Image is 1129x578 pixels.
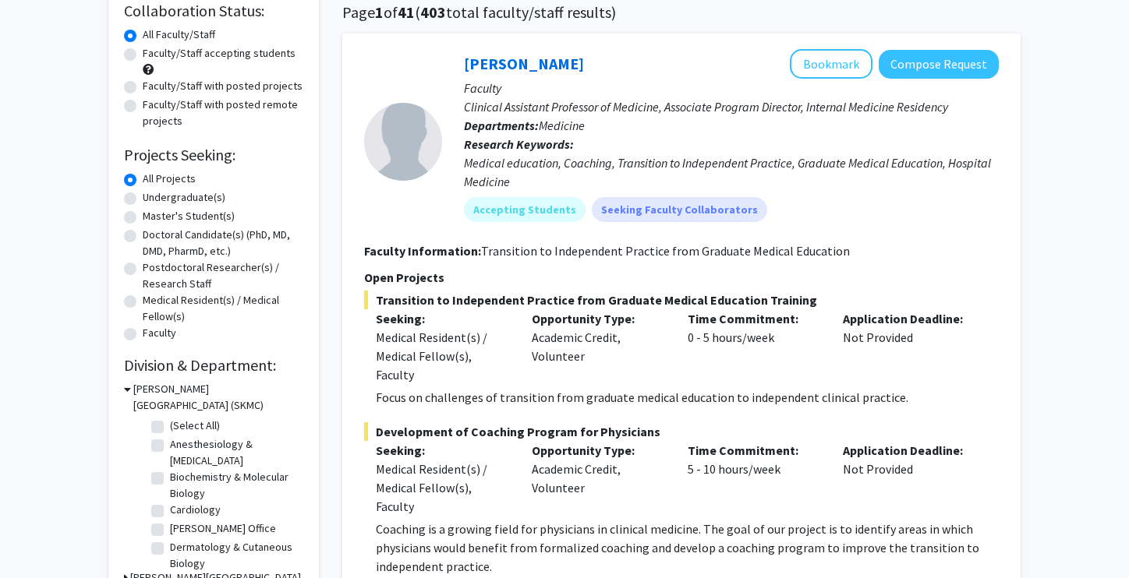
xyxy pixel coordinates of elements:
mat-chip: Seeking Faculty Collaborators [592,197,767,222]
p: Application Deadline: [843,441,975,460]
iframe: Chat [12,508,66,566]
label: Faculty/Staff with posted projects [143,78,303,94]
p: Opportunity Type: [532,309,664,328]
span: Medicine [539,118,585,133]
p: Seeking: [376,309,508,328]
div: Medical Resident(s) / Medical Fellow(s), Faculty [376,328,508,384]
label: All Faculty/Staff [143,26,215,43]
div: Not Provided [831,309,987,384]
label: Doctoral Candidate(s) (PhD, MD, DMD, PharmD, etc.) [143,227,303,259]
p: Time Commitment: [688,441,820,460]
b: Departments: [464,118,539,133]
span: Development of Coaching Program for Physicians [364,422,999,441]
div: Not Provided [831,441,987,516]
p: Opportunity Type: [532,441,664,460]
label: Anesthesiology & [MEDICAL_DATA] [170,436,299,469]
label: All Projects [143,171,196,187]
p: Seeking: [376,441,508,460]
span: 41 [398,2,415,22]
label: Faculty/Staff with posted remote projects [143,97,303,129]
label: Biochemistry & Molecular Biology [170,469,299,502]
p: Time Commitment: [688,309,820,328]
p: Open Projects [364,268,999,287]
span: 1 [375,2,384,22]
label: Dermatology & Cutaneous Biology [170,539,299,572]
label: (Select All) [170,418,220,434]
h1: Page of ( total faculty/staff results) [342,3,1021,22]
label: Undergraduate(s) [143,189,225,206]
h2: Projects Seeking: [124,146,303,164]
div: 0 - 5 hours/week [676,309,832,384]
button: Add Timothy Kuchera to Bookmarks [790,49,872,79]
p: Clinical Assistant Professor of Medicine, Associate Program Director, Internal Medicine Residency [464,97,999,116]
label: Master's Student(s) [143,208,235,224]
label: Faculty [143,325,176,341]
span: Transition to Independent Practice from Graduate Medical Education Training [364,291,999,309]
fg-read-more: Transition to Independent Practice from Graduate Medical Education [481,243,850,259]
b: Research Keywords: [464,136,574,152]
p: Faculty [464,79,999,97]
p: Application Deadline: [843,309,975,328]
h3: [PERSON_NAME][GEOGRAPHIC_DATA] (SKMC) [133,381,303,414]
div: Medical Resident(s) / Medical Fellow(s), Faculty [376,460,508,516]
h2: Collaboration Status: [124,2,303,20]
div: 5 - 10 hours/week [676,441,832,516]
a: [PERSON_NAME] [464,54,584,73]
div: Academic Credit, Volunteer [520,441,676,516]
mat-chip: Accepting Students [464,197,586,222]
label: Cardiology [170,502,221,518]
p: Coaching is a growing field for physicians in clinical medicine. The goal of our project is to id... [376,520,999,576]
button: Compose Request to Timothy Kuchera [879,50,999,79]
label: [PERSON_NAME] Office [170,520,276,537]
label: Faculty/Staff accepting students [143,45,296,62]
label: Postdoctoral Researcher(s) / Research Staff [143,259,303,292]
b: Faculty Information: [364,243,481,259]
p: Focus on challenges of transition from graduate medical education to independent clinical practice. [376,388,999,407]
div: Medical education, Coaching, Transition to Independent Practice, Graduate Medical Education, Hosp... [464,153,999,191]
h2: Division & Department: [124,356,303,375]
span: 403 [420,2,446,22]
div: Academic Credit, Volunteer [520,309,676,384]
label: Medical Resident(s) / Medical Fellow(s) [143,292,303,325]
